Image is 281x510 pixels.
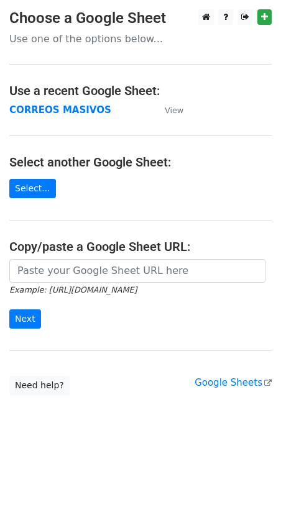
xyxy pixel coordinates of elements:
[152,104,183,116] a: View
[9,9,272,27] h3: Choose a Google Sheet
[9,239,272,254] h4: Copy/paste a Google Sheet URL:
[9,309,41,329] input: Next
[219,450,281,510] iframe: Chat Widget
[9,376,70,395] a: Need help?
[9,179,56,198] a: Select...
[165,106,183,115] small: View
[9,155,272,170] h4: Select another Google Sheet:
[9,32,272,45] p: Use one of the options below...
[9,104,111,116] a: CORREOS MASIVOS
[195,377,272,388] a: Google Sheets
[9,285,137,294] small: Example: [URL][DOMAIN_NAME]
[9,259,265,283] input: Paste your Google Sheet URL here
[9,83,272,98] h4: Use a recent Google Sheet:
